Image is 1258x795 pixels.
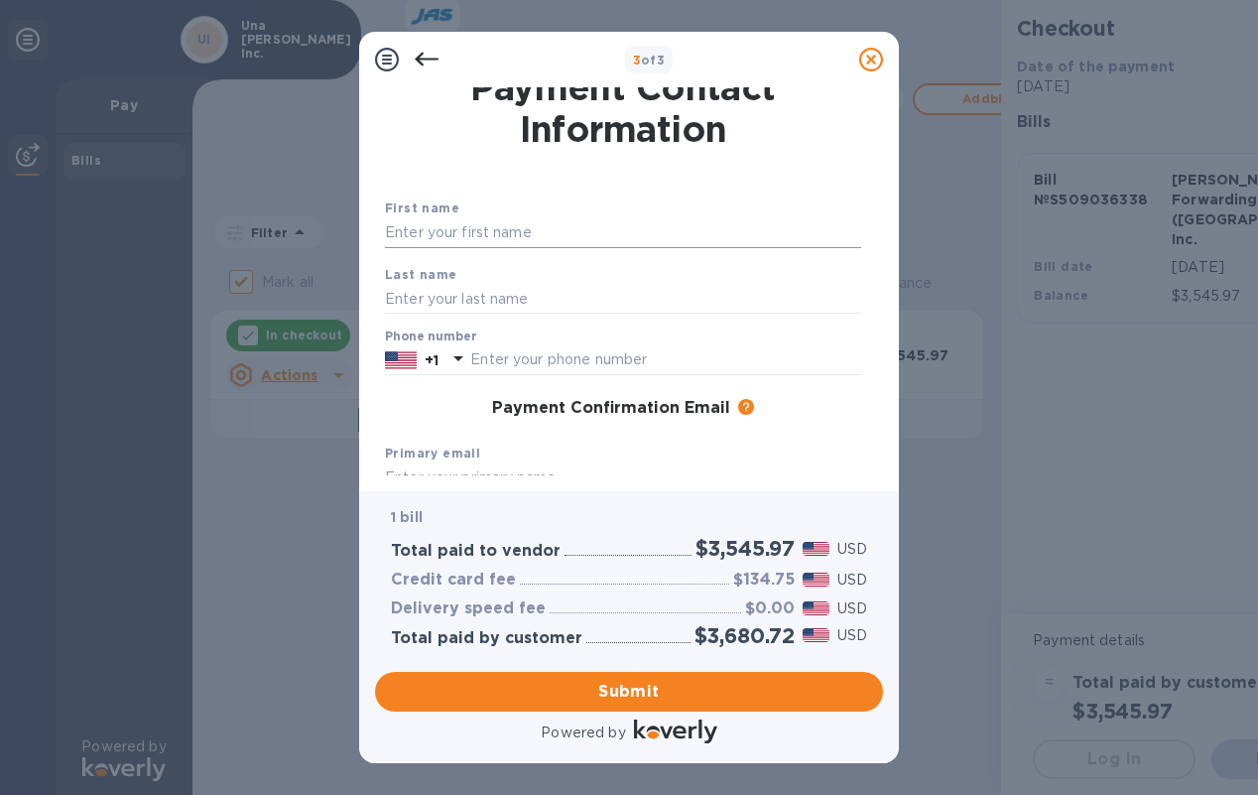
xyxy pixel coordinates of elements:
p: Powered by [541,723,625,743]
p: USD [837,625,867,646]
button: Submit [375,672,883,712]
span: 3 [633,53,641,67]
h3: Total paid by customer [391,629,582,648]
p: USD [837,539,867,560]
h3: $134.75 [733,571,795,590]
h2: $3,680.72 [694,623,795,648]
span: Submit [391,680,867,704]
b: 1 bill [391,509,423,525]
img: US [385,349,417,371]
img: Logo [634,720,717,743]
h2: $3,545.97 [695,536,795,561]
label: Phone number [385,331,476,343]
b: First name [385,200,459,215]
img: USD [803,542,829,556]
h3: Total paid to vendor [391,542,561,561]
h3: $0.00 [745,599,795,618]
b: Last name [385,267,457,282]
b: Primary email [385,446,480,461]
input: Enter your first name [385,218,861,248]
h1: Payment Contact Information [385,66,861,150]
h3: Credit card fee [391,571,516,590]
input: Enter your last name [385,284,861,314]
p: +1 [425,350,439,370]
img: USD [803,601,829,615]
img: USD [803,628,829,642]
h3: Delivery speed fee [391,599,546,618]
p: USD [837,598,867,619]
input: Enter your primary name [385,464,861,493]
input: Enter your phone number [470,345,861,375]
h3: Payment Confirmation Email [492,399,730,418]
p: USD [837,570,867,591]
b: of 3 [633,53,666,67]
img: USD [803,573,829,587]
